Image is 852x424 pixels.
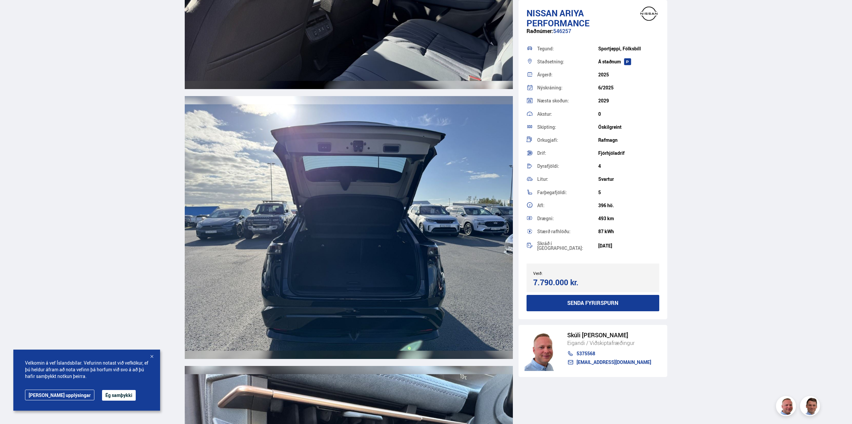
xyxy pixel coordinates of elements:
div: 2029 [598,98,659,103]
div: 6/2025 [598,85,659,90]
div: Tegund: [537,46,598,51]
button: Opna LiveChat spjallviðmót [5,3,25,23]
a: [EMAIL_ADDRESS][DOMAIN_NAME] [567,360,651,365]
div: 546257 [527,28,660,41]
a: [PERSON_NAME] upplýsingar [25,390,94,400]
div: 87 kWh [598,229,659,234]
div: Rafmagn [598,137,659,143]
div: Verð: [533,271,593,276]
div: Litur: [537,177,598,181]
div: 7.790.000 kr. [533,278,591,287]
div: Svartur [598,176,659,182]
div: [DATE] [598,243,659,249]
div: Skúli [PERSON_NAME] [567,332,651,339]
div: Skráð í [GEOGRAPHIC_DATA]: [537,241,598,251]
div: Fjórhjóladrif [598,150,659,156]
img: FbJEzSuNWCJXmdc-.webp [801,397,821,417]
span: Velkomin á vef Íslandsbílar. Vefurinn notast við vefkökur, ef þú heldur áfram að nota vefinn þá h... [25,360,148,380]
div: Eigandi / Viðskiptafræðingur [567,339,651,347]
div: 493 km [598,216,659,221]
div: Stærð rafhlöðu: [537,229,598,234]
button: Ég samþykki [102,390,136,401]
div: 4 [598,163,659,169]
img: siFngHWaQ9KaOqBr.png [777,397,797,417]
img: siFngHWaQ9KaOqBr.png [525,331,561,371]
span: Ariya PERFORMANCE [527,7,590,29]
div: 396 hö. [598,203,659,208]
div: Skipting: [537,125,598,129]
div: Dyrafjöldi: [537,164,598,168]
div: Drif: [537,151,598,155]
div: 5 [598,190,659,195]
div: Nýskráning: [537,85,598,90]
div: Sportjeppi, Fólksbíll [598,46,659,51]
button: Senda fyrirspurn [527,295,660,311]
div: Orkugjafi: [537,138,598,142]
div: Á staðnum [598,59,659,64]
img: 3559344.jpeg [185,96,513,359]
img: brand logo [636,3,662,24]
div: Farþegafjöldi: [537,190,598,195]
div: Næsta skoðun: [537,98,598,103]
div: Óskilgreint [598,124,659,130]
div: 0 [598,111,659,117]
div: 2025 [598,72,659,77]
span: Raðnúmer: [527,27,553,35]
div: Drægni: [537,216,598,221]
div: Akstur: [537,112,598,116]
div: Staðsetning: [537,59,598,64]
span: Nissan [527,7,558,19]
div: Afl: [537,203,598,208]
div: Árgerð: [537,72,598,77]
a: 5375568 [567,351,651,356]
